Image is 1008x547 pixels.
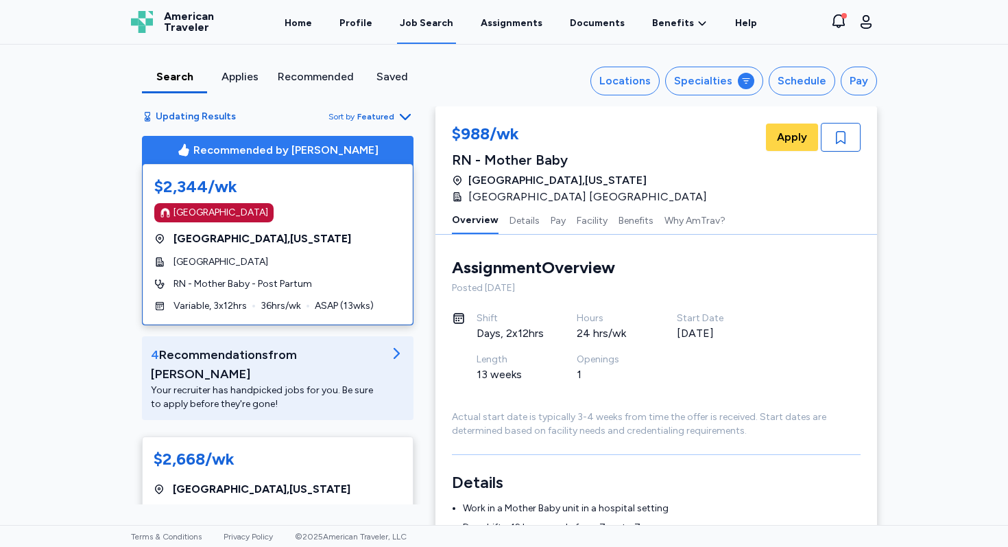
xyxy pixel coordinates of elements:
[841,67,877,95] button: Pay
[131,11,153,33] img: Logo
[452,150,715,170] div: RN - Mother Baby
[261,299,301,313] span: 36 hrs/wk
[452,472,861,493] h3: Details
[577,325,644,342] div: 24 hrs/wk
[154,176,401,198] div: $2,344/wk
[173,206,268,220] div: [GEOGRAPHIC_DATA]
[577,205,608,234] button: Facility
[477,366,544,383] div: 13 weeks
[213,69,267,85] div: Applies
[677,312,744,325] div: Start Date
[652,16,708,30] a: Benefits
[278,69,354,85] div: Recommended
[452,410,861,438] div: Actual start date is typically 3-4 weeks from time the offer is received. Start dates are determi...
[154,448,235,470] div: $2,668/wk
[778,73,826,89] div: Schedule
[664,205,725,234] button: Why AmTrav?
[677,325,744,342] div: [DATE]
[295,532,407,542] span: © 2025 American Traveler, LLC
[151,347,159,362] span: 4
[365,69,419,85] div: Saved
[147,69,202,85] div: Search
[477,325,544,342] div: Days, 2x12hrs
[173,277,312,291] span: RN - Mother Baby - Post Partum
[577,312,644,325] div: Hours
[468,172,647,189] span: [GEOGRAPHIC_DATA] , [US_STATE]
[357,111,394,122] span: Featured
[452,205,499,234] button: Overview
[652,16,694,30] span: Benefits
[315,299,374,313] span: ASAP ( 13 wks)
[577,353,644,366] div: Openings
[619,205,653,234] button: Benefits
[131,532,202,542] a: Terms & Conditions
[577,366,644,383] div: 1
[193,142,379,159] span: Recommended by [PERSON_NAME]
[156,110,236,124] span: Updating Results
[665,67,763,95] button: Specialties
[463,502,861,515] li: Work in a Mother Baby unit in a hospital setting
[509,205,540,234] button: Details
[468,189,707,205] span: [GEOGRAPHIC_DATA] [GEOGRAPHIC_DATA]
[452,123,715,148] div: $988/wk
[777,129,807,146] span: Apply
[224,532,273,542] a: Privacy Policy
[328,111,355,122] span: Sort by
[164,11,214,33] span: American Traveler
[452,257,615,279] div: Assignment Overview
[151,345,383,384] div: Recommendation s from [PERSON_NAME]
[766,124,818,151] button: Apply
[452,281,861,295] div: Posted [DATE]
[477,312,544,325] div: Shift
[769,67,835,95] button: Schedule
[173,481,350,498] span: [GEOGRAPHIC_DATA] , [US_STATE]
[477,353,544,366] div: Length
[173,255,268,269] span: [GEOGRAPHIC_DATA]
[328,108,413,125] button: Sort byFeatured
[850,73,868,89] div: Pay
[463,521,861,535] li: Day shifts, 12 hours each, from 7am to 7pm
[674,73,732,89] div: Specialties
[551,205,566,234] button: Pay
[397,1,456,44] a: Job Search
[400,16,453,30] div: Job Search
[173,231,351,247] span: [GEOGRAPHIC_DATA] , [US_STATE]
[590,67,660,95] button: Locations
[599,73,651,89] div: Locations
[151,384,383,411] div: Your recruiter has handpicked jobs for you. Be sure to apply before they're gone!
[173,299,247,313] span: Variable, 3x12hrs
